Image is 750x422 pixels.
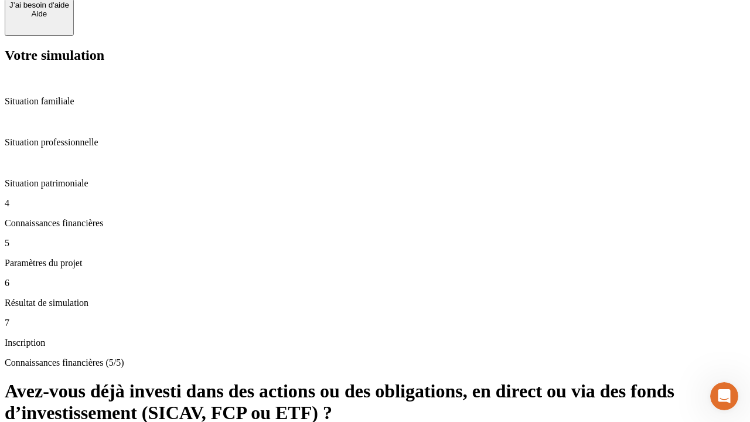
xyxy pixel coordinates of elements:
p: Paramètres du projet [5,258,745,268]
p: 7 [5,318,745,328]
p: Situation professionnelle [5,137,745,148]
p: Résultat de simulation [5,298,745,308]
h2: Votre simulation [5,47,745,63]
p: Situation patrimoniale [5,178,745,189]
div: Aide [9,9,69,18]
p: Situation familiale [5,96,745,107]
p: Inscription [5,338,745,348]
p: 4 [5,198,745,209]
p: 5 [5,238,745,249]
div: J’ai besoin d'aide [9,1,69,9]
iframe: Intercom live chat [710,382,738,410]
p: Connaissances financières (5/5) [5,358,745,368]
p: 6 [5,278,745,288]
p: Connaissances financières [5,218,745,229]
